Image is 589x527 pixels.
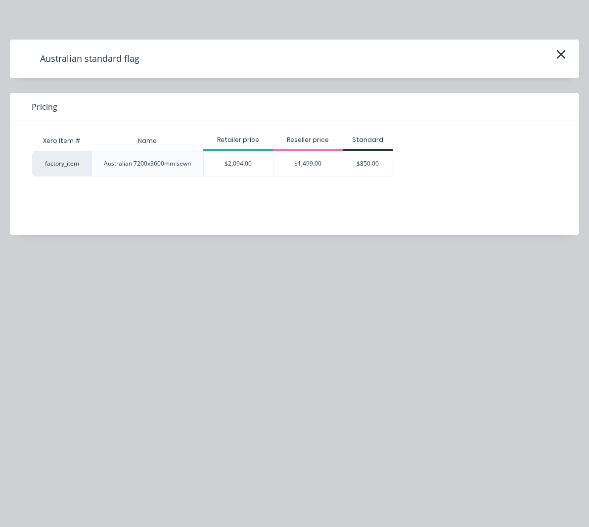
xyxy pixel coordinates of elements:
[32,101,57,113] span: Pricing
[104,159,191,168] div: Australian 7200x3600mm sewn
[273,135,343,144] div: Reseller price
[273,151,343,176] div: $1,499.00
[32,131,91,151] div: Xero Item #
[25,49,154,68] h4: Australian standard flag
[343,151,393,176] div: $850.00
[204,151,273,176] div: $2,094.00
[203,135,273,144] div: Retailer price
[32,151,91,176] div: factory_item
[343,135,393,144] div: Standard
[130,129,165,153] div: Name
